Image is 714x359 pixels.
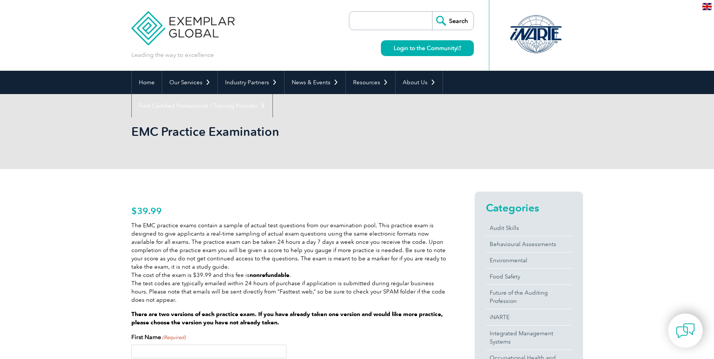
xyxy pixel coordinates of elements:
a: Audit Skills [486,220,572,236]
a: iNARTE [486,309,572,325]
img: contact-chat.png [676,321,695,340]
a: Integrated Management Systems [486,326,572,350]
a: Find Certified Professional / Training Provider [132,94,273,117]
h1: EMC Practice Examination [131,124,420,139]
label: First Name [131,333,186,342]
a: Behavioural Assessments [486,236,572,252]
a: About Us [396,71,443,94]
img: open_square.png [457,46,461,50]
strong: nonrefundable [250,272,289,278]
a: Our Services [162,71,218,94]
h2: Categories [486,202,572,214]
input: Search [432,12,473,30]
img: en [702,3,712,10]
a: Future of the Auditing Profession [486,285,572,309]
a: Resources [346,71,395,94]
a: Home [132,71,162,94]
span: (Required) [161,334,186,341]
p: The EMC practice exams contain a sample of actual test questions from our examination pool. This ... [131,221,448,304]
strong: There are two versions of each practice exam. If you have already taken one version and would lik... [131,311,443,326]
p: Leading the way to excellence [131,51,214,59]
bdi: 39.99 [131,205,162,216]
a: Login to the Community [381,40,474,56]
a: Food Safety [486,269,572,284]
span: $ [131,205,137,216]
a: Environmental [486,253,572,268]
a: News & Events [285,71,346,94]
a: Industry Partners [218,71,284,94]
